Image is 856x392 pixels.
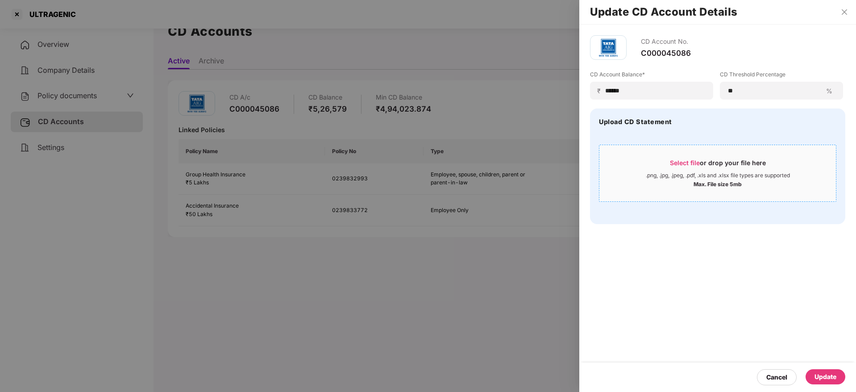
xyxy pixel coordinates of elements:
div: Cancel [766,372,787,382]
div: Max. File size 5mb [694,179,742,188]
label: CD Account Balance* [590,71,713,82]
div: CD Account No. [641,35,691,48]
span: close [841,8,848,16]
div: .png, .jpg, .jpeg, .pdf, .xls and .xlsx file types are supported [646,172,790,179]
div: Update [814,372,836,382]
span: % [823,87,836,95]
h4: Upload CD Statement [599,117,672,126]
span: Select fileor drop your file here.png, .jpg, .jpeg, .pdf, .xls and .xlsx file types are supported... [599,152,836,195]
span: Select file [670,159,700,167]
label: CD Threshold Percentage [720,71,843,82]
div: C000045086 [641,48,691,58]
img: tatag.png [595,34,622,61]
span: ₹ [597,87,604,95]
div: or drop your file here [670,158,766,172]
button: Close [838,8,851,16]
h2: Update CD Account Details [590,7,845,17]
